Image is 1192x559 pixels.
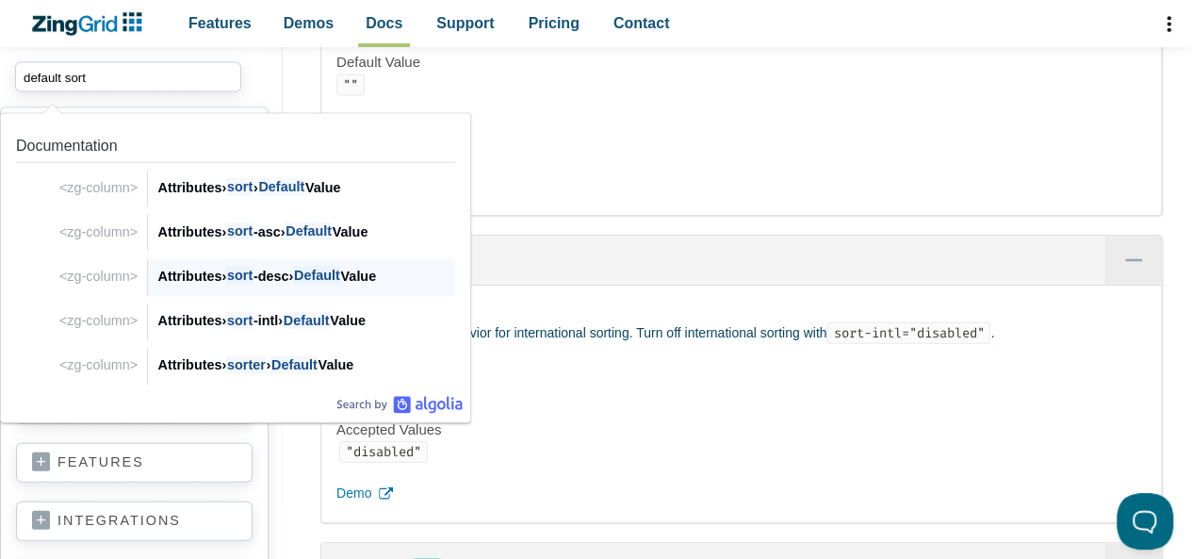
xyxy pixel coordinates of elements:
a: Demo [336,175,1146,198]
span: sort [226,267,253,285]
span: sort [226,222,253,240]
span: Support [436,10,494,36]
a: Link to the result [8,341,463,386]
input: search input [15,62,241,92]
iframe: Toggle Customer Support [1117,493,1173,550]
h4: Description [336,301,1146,320]
span: sort [226,312,253,330]
span: Demos [284,10,334,36]
span: <zg-column> [59,269,138,284]
a: Algolia [336,396,463,415]
a: Link to the result [8,252,463,296]
span: › [221,357,226,372]
span: Contact [613,10,670,36]
div: Attributes Value [157,176,455,199]
a: features [32,453,237,472]
span: Default [258,178,305,196]
h4: Default Value [336,53,1146,72]
div: Attributes Value [157,353,455,376]
span: › [278,313,283,328]
span: › [288,269,293,284]
span: › [266,357,270,372]
span: Pricing [529,10,580,36]
span: Default [285,222,332,240]
span: <zg-column> [59,357,138,372]
h4: Accepted Values [336,113,1146,132]
span: Demo [336,483,371,505]
span: Documentation [16,138,118,154]
a: Link to the result [8,207,463,252]
a: Link to the result [8,297,463,341]
div: Search by [336,396,463,415]
div: Attributes -desc Value [157,265,455,288]
span: Default [293,267,340,285]
a: integrations [32,512,237,531]
span: › [221,313,226,328]
span: <zg-column> [59,180,138,195]
span: Docs [366,10,402,36]
span: sort [226,178,253,196]
div: Attributes -intl Value [157,309,455,332]
span: › [221,224,226,239]
a: Link to the result [8,122,463,207]
span: Default [270,356,318,374]
div: Attributes -asc Value [157,221,455,243]
span: <zg-column> [59,224,138,239]
a: Demo [336,483,1146,505]
a: ZingChart Logo. Click to return to the homepage [30,12,152,36]
span: sorter [226,356,266,374]
span: Features [188,10,252,36]
span: › [221,180,226,195]
span: <zg-column> [59,313,138,328]
span: › [221,269,226,284]
code: "disabled" [339,441,428,463]
code: sort-intl="disabled" [826,322,990,344]
span: › [253,180,258,195]
span: › [281,224,286,239]
code: "" [336,74,365,96]
h4: Accepted Values [336,420,1146,439]
h4: Default Value [336,361,1146,380]
span: Default [283,312,330,330]
p: Overrides default behavior for international sorting. Turn off international sorting with . [336,322,1146,345]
